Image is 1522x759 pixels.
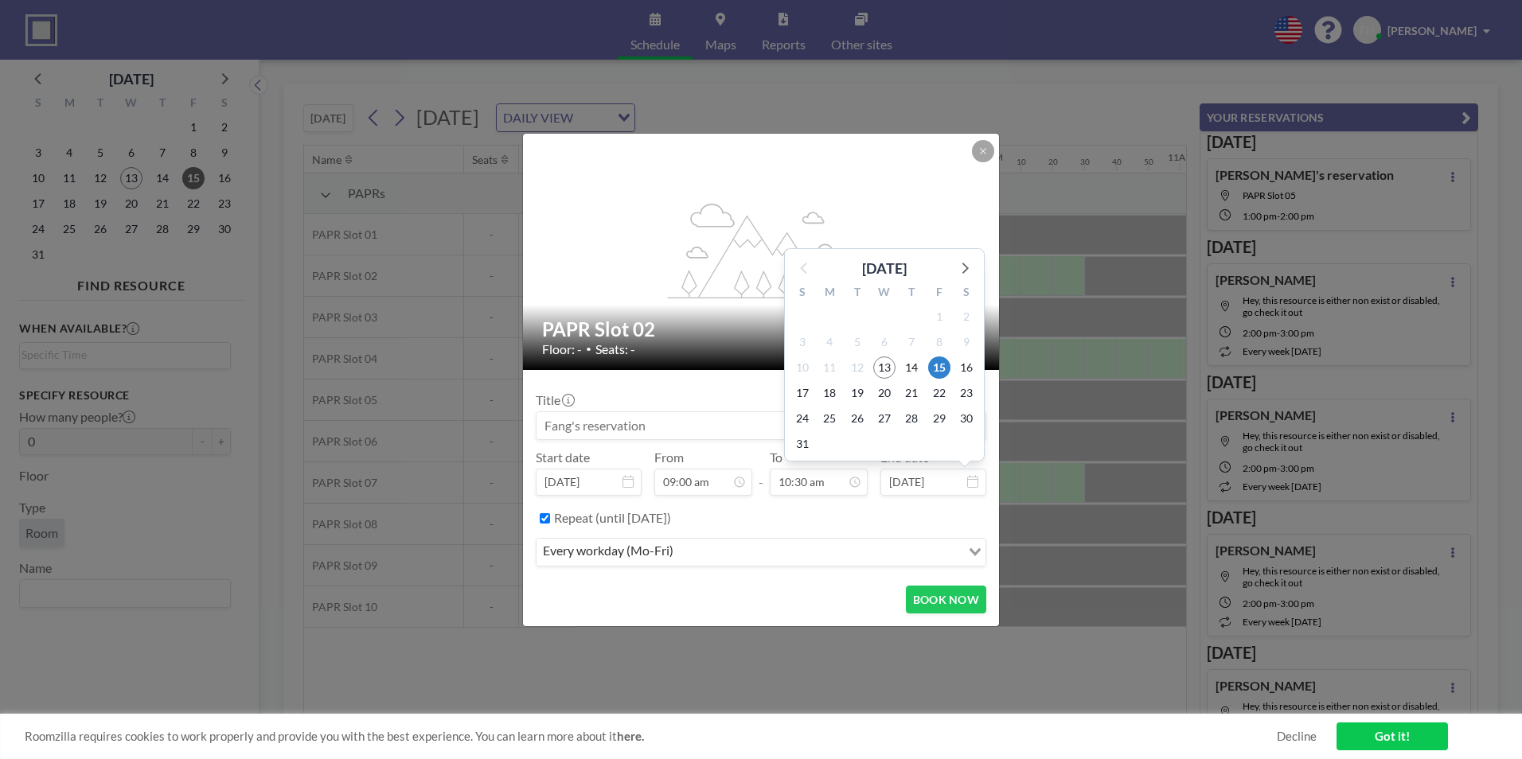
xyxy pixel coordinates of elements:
[554,510,671,526] label: Repeat (until [DATE])
[25,729,1277,744] span: Roomzilla requires cookies to work properly and provide you with the best experience. You can lea...
[536,392,573,408] label: Title
[542,341,582,357] span: Floor: -
[586,343,591,355] span: •
[537,539,985,566] div: Search for option
[540,542,677,562] span: every workday (Mo-Fri)
[654,450,684,465] label: From
[1337,722,1448,750] a: Got it!
[536,450,590,465] label: Start date
[668,202,856,298] g: flex-grow: 1.2;
[759,455,763,490] span: -
[542,317,981,341] h2: PAPR Slot 02
[678,542,959,562] input: Search for option
[617,729,644,743] a: here.
[595,341,635,357] span: Seats: -
[1277,729,1317,744] a: Decline
[770,450,782,465] label: To
[906,586,986,613] button: BOOK NOW
[537,412,985,439] input: Fang's reservation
